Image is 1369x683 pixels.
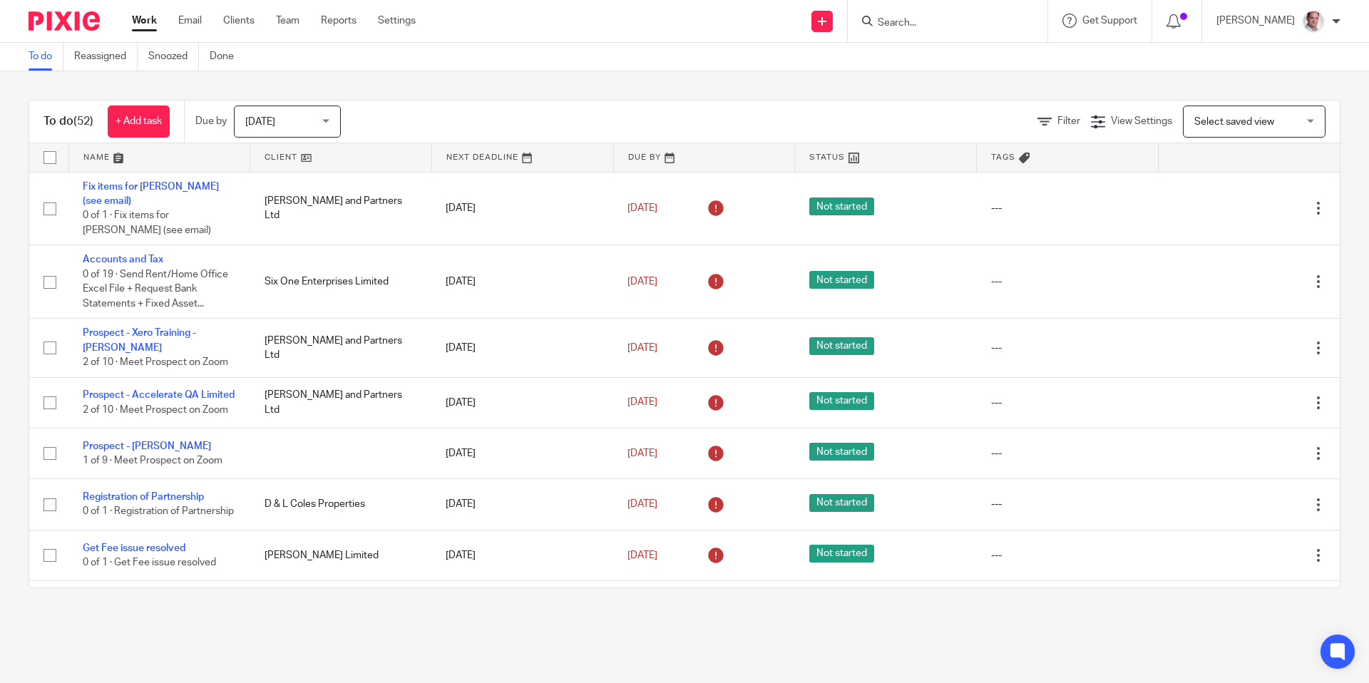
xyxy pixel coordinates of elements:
a: Snoozed [148,43,199,71]
span: [DATE] [627,343,657,353]
td: [PERSON_NAME] and Partners Ltd [250,172,432,245]
span: 0 of 1 · Get Fee issue resolved [83,558,216,568]
td: [DATE] [431,479,613,530]
div: --- [991,274,1144,289]
span: Not started [809,271,874,289]
span: Not started [809,443,874,461]
p: [PERSON_NAME] [1216,14,1295,28]
span: Tags [991,153,1015,161]
span: 0 of 1 · Registration of Partnership [83,507,234,517]
span: Not started [809,337,874,355]
div: --- [991,497,1144,511]
div: --- [991,341,1144,355]
a: Work [132,14,157,28]
a: Email [178,14,202,28]
a: Prospect - Xero Training - [PERSON_NAME] [83,328,196,352]
span: [DATE] [245,117,275,127]
td: [PERSON_NAME] and Partners Ltd [250,377,432,428]
a: To do [29,43,63,71]
span: 2 of 10 · Meet Prospect on Zoom [83,357,228,367]
span: Filter [1057,116,1080,126]
div: --- [991,446,1144,461]
span: Not started [809,545,874,563]
span: Not started [809,392,874,410]
span: Select saved view [1194,117,1274,127]
td: [DATE] [431,530,613,580]
img: Pixie [29,11,100,31]
a: Accounts and Tax [83,255,163,265]
span: [DATE] [627,448,657,458]
a: Reassigned [74,43,138,71]
a: Settings [378,14,416,28]
input: Search [876,17,1005,30]
span: [DATE] [627,550,657,560]
a: Team [276,14,299,28]
img: Munro%20Partners-3202.jpg [1302,10,1325,33]
span: 0 of 1 · Fix items for [PERSON_NAME] (see email) [83,210,211,235]
p: Due by [195,114,227,128]
h1: To do [43,114,93,129]
span: [DATE] [627,203,657,213]
td: [DATE] [431,319,613,377]
span: 0 of 19 · Send Rent/Home Office Excel File + Request Bank Statements + Fixed Asset... [83,269,228,309]
a: Prospect - Accelerate QA Limited [83,390,235,400]
span: [DATE] [627,499,657,509]
a: Prospect - [PERSON_NAME] [83,441,211,451]
a: Get Fee issue resolved [83,543,185,553]
a: Reports [321,14,357,28]
td: [PERSON_NAME] and Partners Ltd [250,319,432,377]
span: [DATE] [627,277,657,287]
td: [DATE] [431,581,613,654]
div: --- [991,396,1144,410]
td: [PERSON_NAME] Limited [250,530,432,580]
span: 2 of 10 · Meet Prospect on Zoom [83,405,228,415]
span: Not started [809,494,874,512]
a: + Add task [108,106,170,138]
td: [DATE] [431,377,613,428]
div: --- [991,548,1144,563]
span: Not started [809,197,874,215]
span: [DATE] [627,398,657,408]
td: Six One Enterprises Limited [250,245,432,319]
div: --- [991,201,1144,215]
a: Fix items for [PERSON_NAME] (see email) [83,182,219,206]
span: Get Support [1082,16,1137,26]
td: [DATE] [431,428,613,478]
td: D & L Coles Properties [250,479,432,530]
td: [DATE] [431,172,613,245]
a: Done [210,43,245,71]
td: [DATE] [431,245,613,319]
span: View Settings [1111,116,1172,126]
span: 1 of 9 · Meet Prospect on Zoom [83,456,222,466]
span: (52) [73,115,93,127]
a: Clients [223,14,255,28]
td: [PERSON_NAME] Limited [250,581,432,654]
a: Registration of Partnership [83,492,204,502]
